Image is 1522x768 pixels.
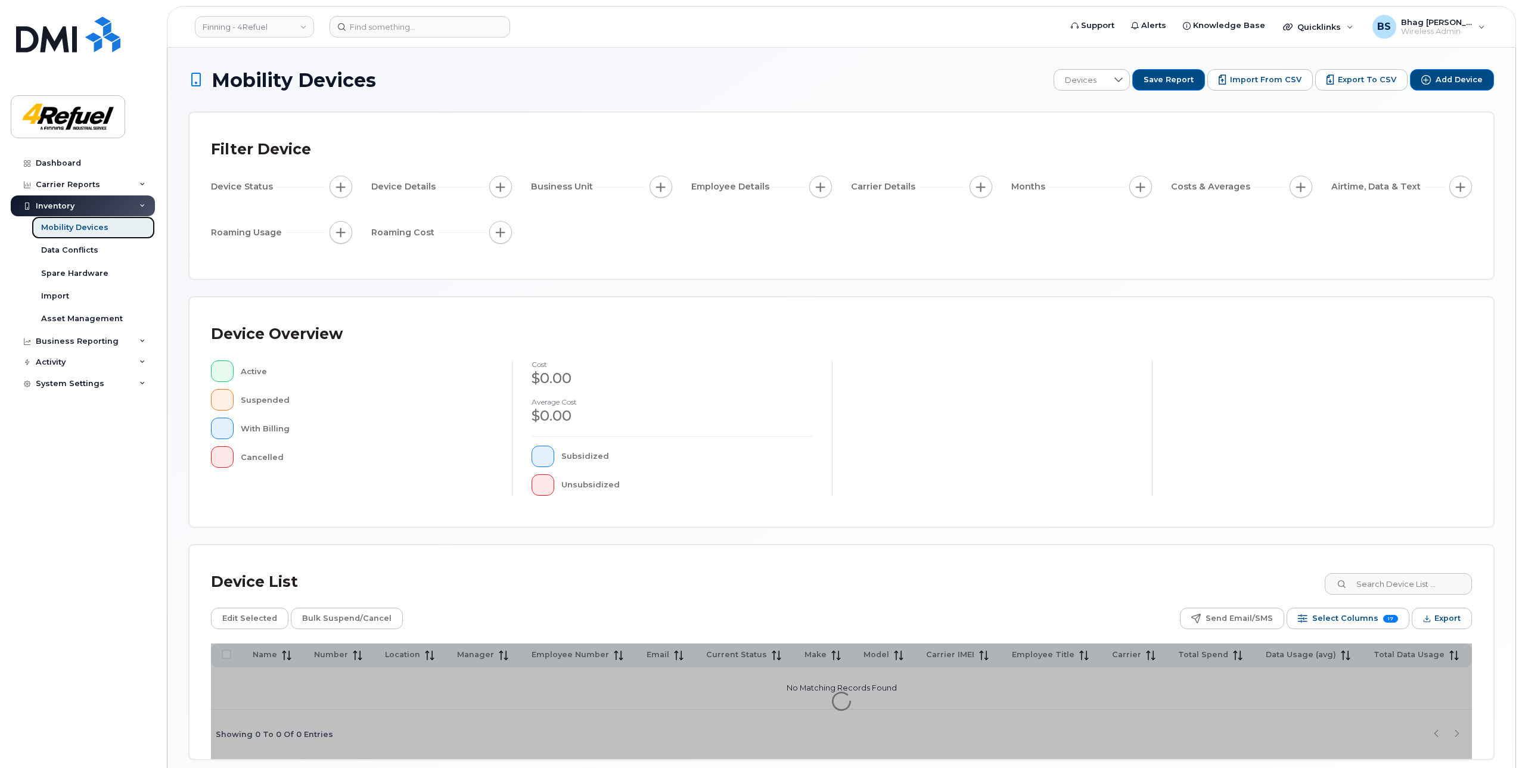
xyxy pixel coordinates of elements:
button: Export to CSV [1315,69,1408,91]
span: Select Columns [1312,610,1378,627]
span: Save Report [1144,74,1194,85]
div: Device Overview [211,319,343,350]
span: Business Unit [531,181,597,193]
span: Export to CSV [1338,74,1396,85]
span: Carrier Details [851,181,919,193]
span: Bulk Suspend/Cancel [302,610,392,627]
input: Search Device List ... [1325,573,1472,595]
button: Send Email/SMS [1180,608,1284,629]
span: Devices [1054,70,1107,91]
span: Add Device [1436,74,1483,85]
div: Device List [211,567,298,598]
span: Employee Details [691,181,773,193]
span: Export [1434,610,1461,627]
span: Costs & Averages [1171,181,1254,193]
span: Edit Selected [222,610,277,627]
iframe: Messenger Launcher [1470,716,1513,759]
button: Add Device [1410,69,1494,91]
button: Save Report [1132,69,1205,91]
div: Active [241,360,493,382]
div: With Billing [241,418,493,439]
button: Select Columns 17 [1287,608,1409,629]
span: Device Details [371,181,439,193]
h4: Average cost [532,398,813,406]
h4: cost [532,360,813,368]
button: Import from CSV [1207,69,1313,91]
span: Roaming Cost [371,226,438,239]
button: Edit Selected [211,608,288,629]
div: $0.00 [532,406,813,426]
span: Months [1011,181,1049,193]
span: Send Email/SMS [1206,610,1273,627]
span: Airtime, Data & Text [1331,181,1424,193]
span: 17 [1383,615,1398,623]
div: Unsubsidized [561,474,813,496]
span: Device Status [211,181,277,193]
button: Bulk Suspend/Cancel [291,608,403,629]
button: Export [1412,608,1472,629]
div: Suspended [241,389,493,411]
span: Import from CSV [1230,74,1302,85]
div: Filter Device [211,134,311,165]
span: Mobility Devices [212,70,376,91]
span: Roaming Usage [211,226,285,239]
div: Subsidized [561,446,813,467]
div: Cancelled [241,446,493,468]
div: $0.00 [532,368,813,388]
